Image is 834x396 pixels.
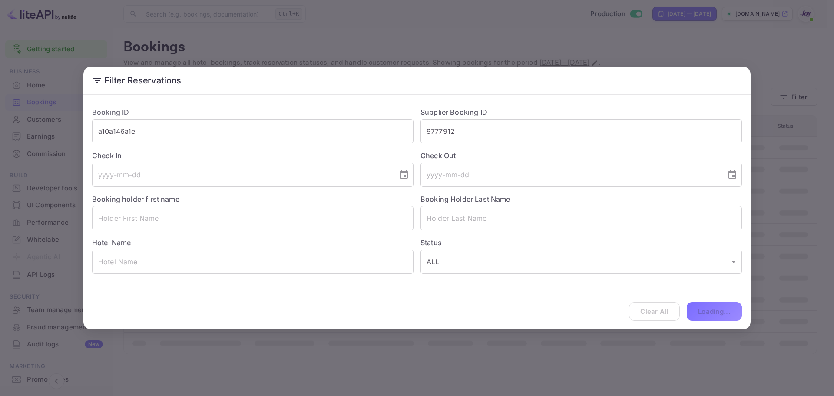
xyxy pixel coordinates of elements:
[420,119,742,143] input: Supplier Booking ID
[420,206,742,230] input: Holder Last Name
[420,237,742,248] label: Status
[395,166,413,183] button: Choose date
[92,108,129,116] label: Booking ID
[420,195,510,203] label: Booking Holder Last Name
[724,166,741,183] button: Choose date
[83,67,751,94] h2: Filter Reservations
[92,150,414,161] label: Check In
[92,238,131,247] label: Hotel Name
[420,150,742,161] label: Check Out
[92,119,414,143] input: Booking ID
[92,163,392,187] input: yyyy-mm-dd
[92,206,414,230] input: Holder First Name
[420,108,487,116] label: Supplier Booking ID
[420,250,742,274] div: ALL
[420,163,720,187] input: yyyy-mm-dd
[92,250,414,274] input: Hotel Name
[92,195,179,203] label: Booking holder first name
